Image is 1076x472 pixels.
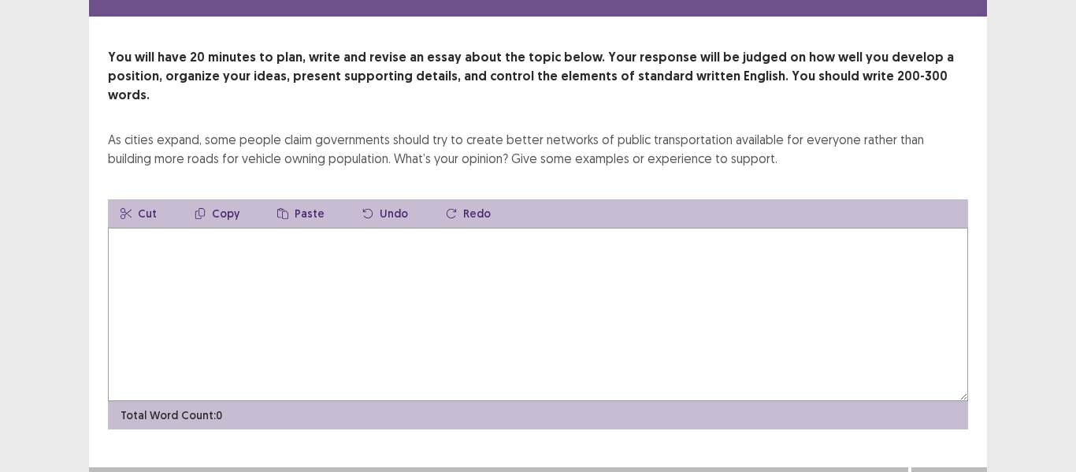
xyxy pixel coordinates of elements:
p: Total Word Count: 0 [121,407,222,424]
button: Undo [350,199,421,228]
button: Cut [108,199,169,228]
button: Redo [433,199,503,228]
button: Copy [182,199,252,228]
p: You will have 20 minutes to plan, write and revise an essay about the topic below. Your response ... [108,48,968,105]
button: Paste [265,199,337,228]
div: As cities expand, some people claim governments should try to create better networks of public tr... [108,130,968,168]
